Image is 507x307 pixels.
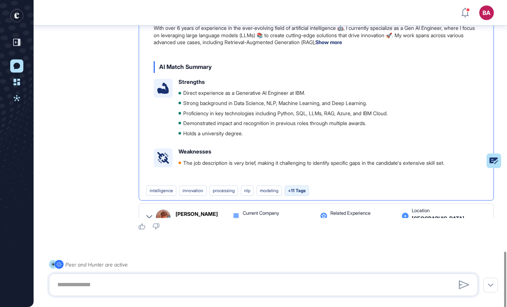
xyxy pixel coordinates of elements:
div: [PERSON_NAME] [176,211,218,217]
button: BA [479,5,494,20]
div: innovation [179,186,207,196]
li: Strong background in Data Science, NLP, Machine Learning, and Deep Learning. [178,100,367,107]
li: Proficiency in key technologies including Python, SQL, LLMs, RAG, Azure, and IBM Cloud. [178,110,388,117]
div: Current Company [243,211,279,215]
div: modeling [257,186,282,196]
div: Strengths [178,79,205,85]
div: Pune, Maharashtra, India India [412,216,486,226]
div: nlp [241,186,254,196]
img: Pranay Gupta [156,210,170,224]
div: processing [210,186,238,196]
div: Related Experience [330,211,370,215]
div: intelligence [146,186,176,196]
div: Peer and Hunter are active [65,260,128,269]
div: +11 Tags [285,186,309,196]
span: Show more [315,39,342,45]
div: Location [412,208,430,213]
li: Direct experience as a Generative AI Engineer at IBM. [178,89,305,97]
li: Holds a university degree. [178,130,243,137]
li: The job description is very brief, making it challenging to identify specific gaps in the candida... [178,159,444,167]
div: With over 6 years of experience in the ever-evolving field of artificial intelligence 🤖, I curren... [154,24,479,46]
li: Demonstrated impact and recognition in previous roles through multiple awards. [178,120,366,127]
div: Weaknesses [178,148,211,155]
span: AI Match Summary [159,63,212,70]
div: entrapeer-logo [10,9,23,22]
